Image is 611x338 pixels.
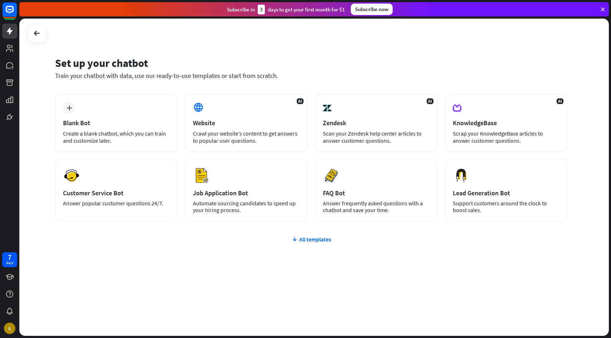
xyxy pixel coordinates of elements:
a: 7 days [2,252,17,267]
div: 7 [8,254,11,260]
div: IL [4,323,15,334]
div: Subscribe in days to get your first month for $1 [227,5,345,14]
div: days [6,260,13,265]
div: 3 [258,5,265,14]
div: Subscribe now [351,4,393,15]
